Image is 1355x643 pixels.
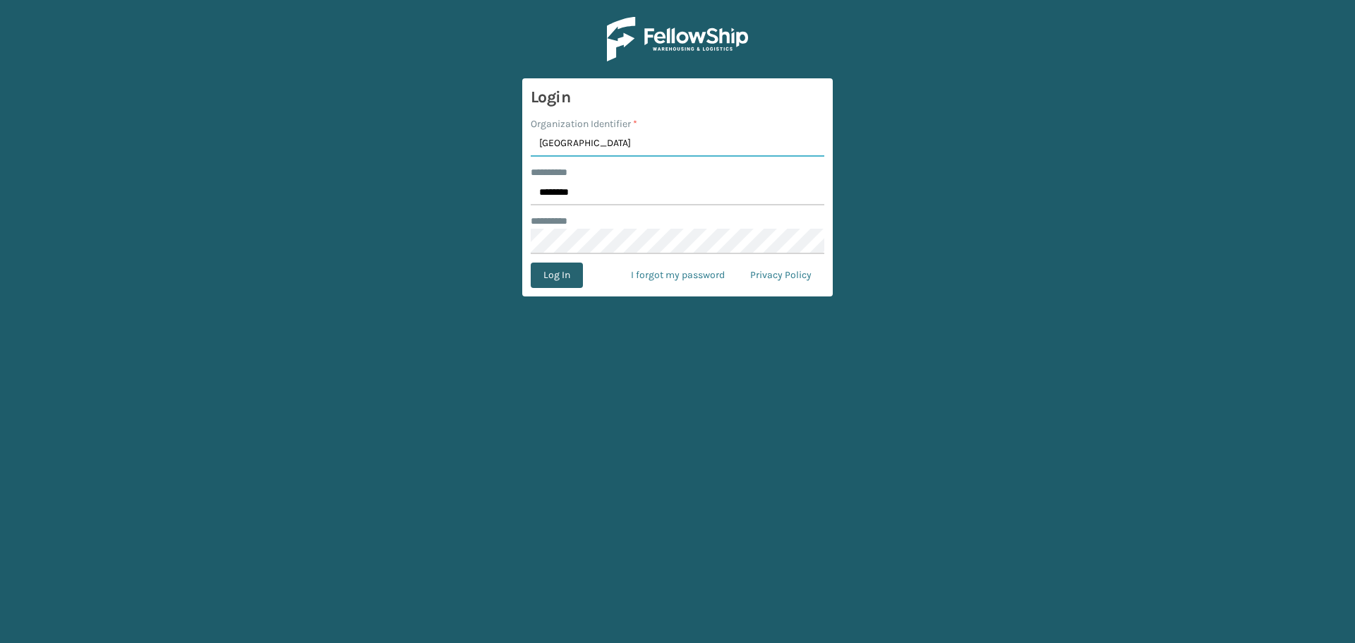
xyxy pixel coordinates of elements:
h3: Login [531,87,824,108]
label: Organization Identifier [531,116,637,131]
img: Logo [607,17,748,61]
a: Privacy Policy [737,263,824,288]
a: I forgot my password [618,263,737,288]
button: Log In [531,263,583,288]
